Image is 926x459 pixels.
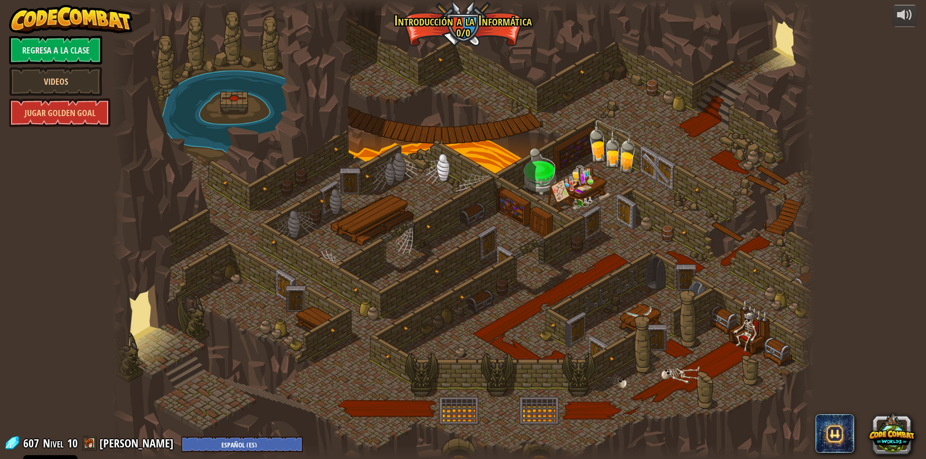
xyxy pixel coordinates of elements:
[23,435,42,451] span: 607
[9,5,133,34] img: CodeCombat - Learn how to code by playing a game
[9,36,102,65] a: Regresa a la clase
[9,67,102,96] a: Videos
[67,435,78,451] span: 10
[43,435,64,451] span: Nivel
[99,435,177,451] a: [PERSON_NAME]
[893,5,917,27] button: Ajustar volúmen
[9,98,110,127] a: Jugar Golden Goal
